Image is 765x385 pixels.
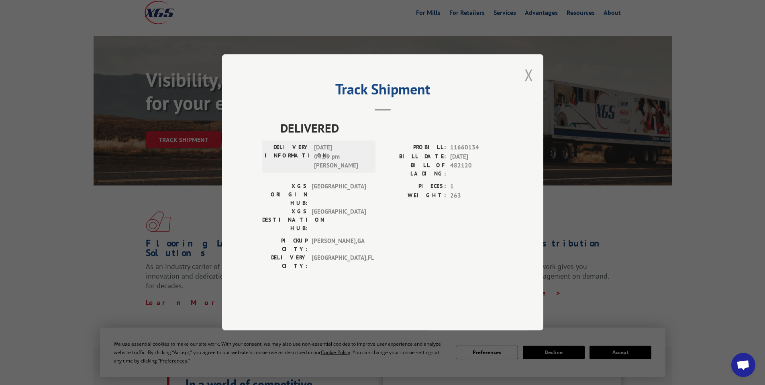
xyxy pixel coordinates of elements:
span: [DATE] [450,152,503,161]
span: [GEOGRAPHIC_DATA] [312,208,366,233]
label: WEIGHT: [383,191,446,200]
span: 1 [450,182,503,191]
label: PIECES: [383,182,446,191]
label: PICKUP CITY: [262,237,308,254]
button: Close modal [524,64,533,86]
label: XGS DESTINATION HUB: [262,208,308,233]
span: [DATE] 04:59 pm [PERSON_NAME] [314,143,368,171]
span: [GEOGRAPHIC_DATA] [312,182,366,208]
span: [GEOGRAPHIC_DATA] , FL [312,254,366,271]
span: [PERSON_NAME] , GA [312,237,366,254]
label: DELIVERY INFORMATION: [265,143,310,171]
span: DELIVERED [280,119,503,137]
label: DELIVERY CITY: [262,254,308,271]
h2: Track Shipment [262,84,503,99]
label: BILL DATE: [383,152,446,161]
label: BILL OF LADING: [383,161,446,178]
div: Open chat [731,353,755,377]
span: 11660134 [450,143,503,153]
label: XGS ORIGIN HUB: [262,182,308,208]
span: 482120 [450,161,503,178]
label: PROBILL: [383,143,446,153]
span: 263 [450,191,503,200]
